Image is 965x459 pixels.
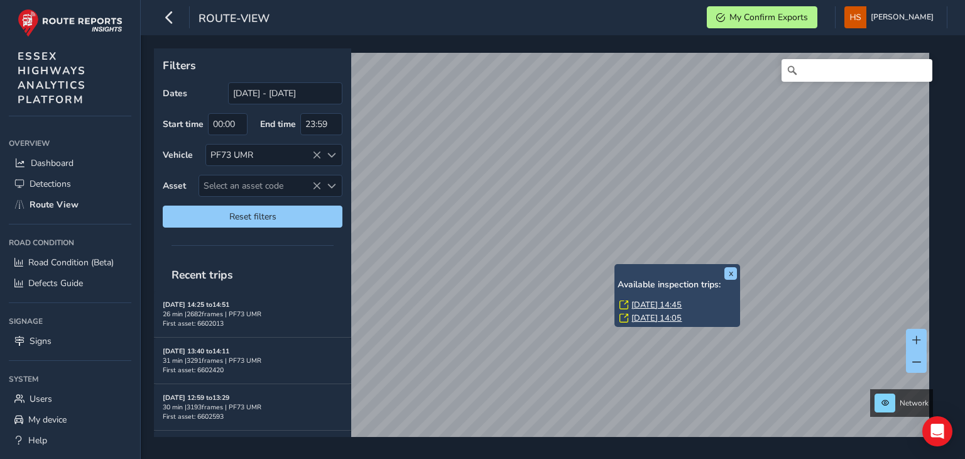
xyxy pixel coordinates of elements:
a: Defects Guide [9,273,131,294]
button: My Confirm Exports [707,6,817,28]
strong: [DATE] 14:25 to 14:51 [163,300,229,309]
strong: [DATE] 13:40 to 14:11 [163,346,229,356]
div: Signage [9,312,131,331]
strong: [DATE] 12:59 to 13:29 [163,393,229,402]
label: Asset [163,180,186,192]
a: Road Condition (Beta) [9,252,131,273]
span: First asset: 6602593 [163,412,224,421]
div: 30 min | 3193 frames | PF73 UMR [163,402,342,412]
h6: Available inspection trips: [618,280,737,290]
div: Road Condition [9,233,131,252]
a: Signs [9,331,131,351]
img: diamond-layout [844,6,866,28]
div: PF73 UMR [206,145,321,165]
canvas: Map [158,53,929,451]
span: [PERSON_NAME] [871,6,934,28]
a: Help [9,430,131,451]
span: My device [28,414,67,426]
div: 31 min | 3291 frames | PF73 UMR [163,356,342,365]
input: Search [782,59,932,82]
button: x [724,267,737,280]
div: Open Intercom Messenger [922,416,952,446]
label: End time [260,118,296,130]
span: Help [28,434,47,446]
button: [PERSON_NAME] [844,6,938,28]
span: Detections [30,178,71,190]
label: Start time [163,118,204,130]
a: Dashboard [9,153,131,174]
span: Network [900,398,929,408]
a: [DATE] 14:05 [631,312,682,324]
span: Signs [30,335,52,347]
a: Route View [9,194,131,215]
a: My device [9,409,131,430]
span: Users [30,393,52,405]
div: 26 min | 2682 frames | PF73 UMR [163,309,342,319]
span: Recent trips [163,258,242,291]
span: My Confirm Exports [729,11,808,23]
span: Route View [30,199,79,211]
span: route-view [199,11,270,28]
a: Users [9,389,131,409]
label: Dates [163,87,187,99]
span: Reset filters [172,211,333,223]
a: Detections [9,174,131,194]
button: Reset filters [163,206,342,228]
label: Vehicle [163,149,193,161]
a: [DATE] 14:45 [631,299,682,311]
div: System [9,370,131,389]
img: rr logo [18,9,123,37]
span: Select an asset code [199,175,321,196]
div: Overview [9,134,131,153]
p: Filters [163,57,342,74]
div: Select an asset code [321,175,342,196]
span: Dashboard [31,157,74,169]
span: First asset: 6602420 [163,365,224,375]
span: First asset: 6602013 [163,319,224,328]
span: Defects Guide [28,277,83,289]
span: ESSEX HIGHWAYS ANALYTICS PLATFORM [18,49,86,107]
span: Road Condition (Beta) [28,257,114,268]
